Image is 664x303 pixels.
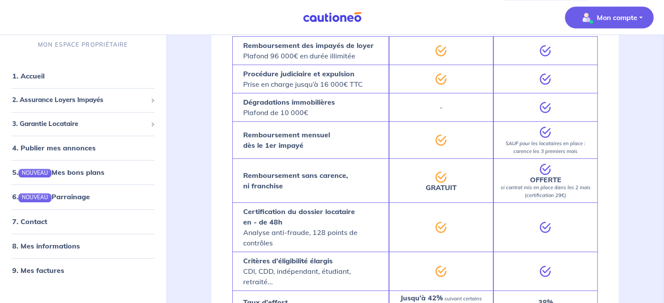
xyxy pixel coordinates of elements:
[3,188,162,206] div: 6.NOUVEAUParrainage
[3,237,162,255] div: 8. Mes informations
[3,164,162,181] div: 5.NOUVEAUMes bons plans
[3,140,162,157] div: 4. Publier mes annonces
[400,293,443,302] strong: Jusqu’à 42%
[243,171,348,190] strong: Remboursement sans carence, ni franchise
[12,217,47,226] a: 7. Contact
[565,7,654,28] button: illu_account_valid_menu.svgMon compte
[243,97,335,118] p: Plafond de 10 000€
[3,116,162,133] div: 3. Garantie Locataire
[12,266,64,275] a: 9. Mes factures
[12,242,80,250] a: 8. Mes informations
[579,10,593,24] img: illu_account_valid_menu.svg
[597,12,637,23] p: Mon compte
[12,144,96,153] a: 4. Publier mes annonces
[243,130,330,150] strong: Remboursement mensuel dès le 1er impayé
[3,68,162,85] div: 1. Accueil
[389,93,493,121] div: -
[243,41,374,50] strong: Remboursement des impayés de loyer
[12,119,147,129] span: 3. Garantie Locataire
[243,255,378,287] p: CDI, CDD, indépendant, étudiant, retraité...
[530,175,561,184] strong: OFFERTE
[12,193,90,201] a: 6.NOUVEAUParrainage
[3,262,162,279] div: 9. Mes factures
[243,40,374,61] p: Plafond 96 000€ en durée illimitée
[12,72,45,81] a: 1. Accueil
[426,183,457,192] strong: GRATUIT
[243,69,354,78] strong: Procédure judiciaire et expulsion
[3,213,162,230] div: 7. Contact
[243,68,363,89] p: Prise en charge jusqu’à 16 000€ TTC
[243,256,333,265] strong: Critères d’éligibilité élargis
[299,12,365,23] img: Cautioneo
[500,184,590,198] em: si contrat mis en place dans les 2 mois (certification 29€)
[243,206,378,248] p: Analyse anti-fraude, 128 points de contrôles
[12,95,147,106] span: 2. Assurance Loyers Impayés
[243,207,355,226] strong: Certification du dossier locataire en - de 48h
[506,140,585,154] em: SAUF pour les locataires en place : carence les 3 premiers mois
[3,92,162,109] div: 2. Assurance Loyers Impayés
[243,98,335,106] strong: Dégradations immobilières
[12,168,104,177] a: 5.NOUVEAUMes bons plans
[38,41,128,49] p: MON ESPACE PROPRIÉTAIRE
